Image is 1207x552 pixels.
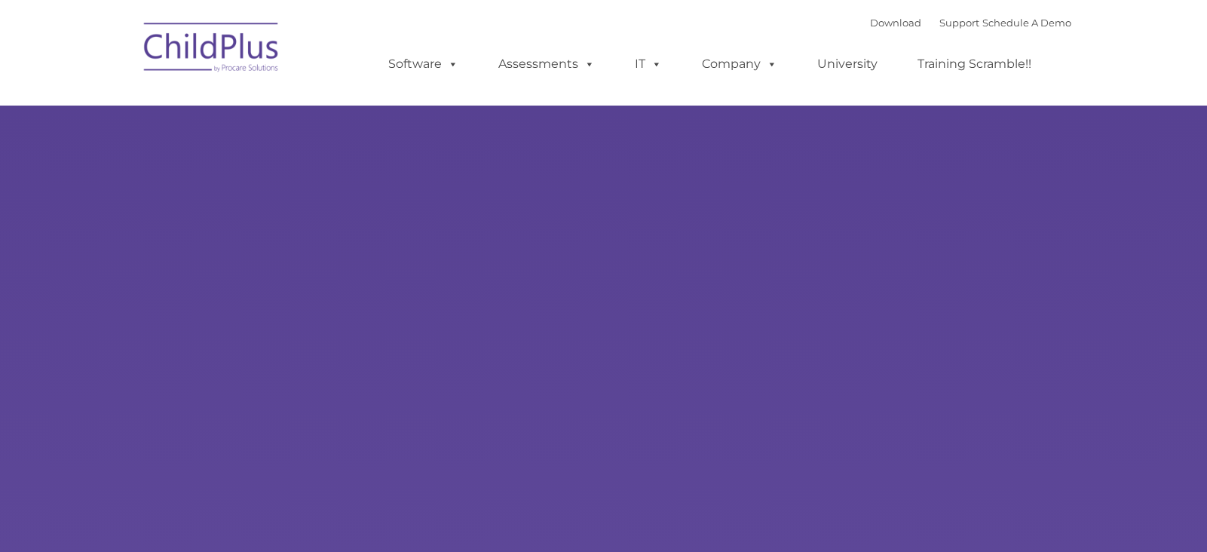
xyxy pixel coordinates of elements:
a: IT [620,49,677,79]
a: Download [870,17,921,29]
font: | [870,17,1071,29]
a: Assessments [483,49,610,79]
img: ChildPlus by Procare Solutions [136,12,287,87]
a: University [802,49,893,79]
a: Software [373,49,473,79]
a: Schedule A Demo [982,17,1071,29]
a: Support [939,17,979,29]
a: Training Scramble!! [902,49,1046,79]
a: Company [687,49,792,79]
